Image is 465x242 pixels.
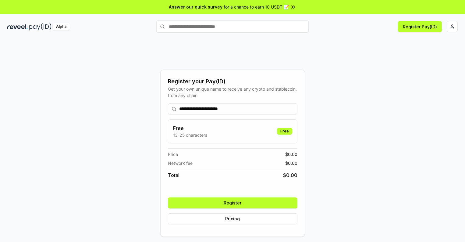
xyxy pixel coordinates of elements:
[285,151,297,157] span: $ 0.00
[168,160,193,166] span: Network fee
[7,23,28,31] img: reveel_dark
[283,172,297,179] span: $ 0.00
[168,213,297,224] button: Pricing
[168,151,178,157] span: Price
[168,172,179,179] span: Total
[285,160,297,166] span: $ 0.00
[53,23,70,31] div: Alpha
[173,132,207,138] p: 13-25 characters
[398,21,442,32] button: Register Pay(ID)
[29,23,51,31] img: pay_id
[168,197,297,208] button: Register
[277,128,292,135] div: Free
[224,4,289,10] span: for a chance to earn 10 USDT 📝
[173,125,207,132] h3: Free
[168,86,297,99] div: Get your own unique name to receive any crypto and stablecoin, from any chain
[168,77,297,86] div: Register your Pay(ID)
[169,4,222,10] span: Answer our quick survey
